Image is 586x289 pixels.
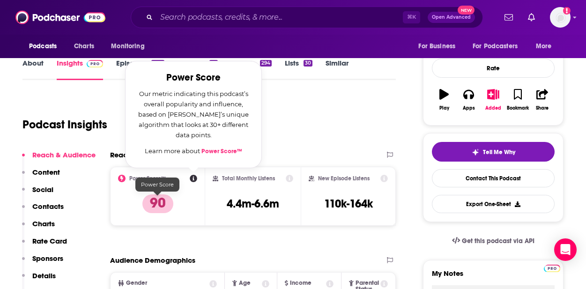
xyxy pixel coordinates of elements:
a: Contact This Podcast [432,169,555,187]
h2: Power Score [137,73,250,83]
a: Show notifications dropdown [501,9,517,25]
p: 90 [142,194,173,213]
h2: Power Score™ [129,175,166,182]
div: Search podcasts, credits, & more... [131,7,483,28]
h2: New Episode Listens [318,175,370,182]
div: 1567 [151,60,164,67]
button: Details [22,271,56,289]
div: 294 [260,60,272,67]
svg: Add a profile image [563,7,571,15]
p: Learn more about [137,146,250,156]
a: Credits294 [231,59,272,80]
input: Search podcasts, credits, & more... [156,10,403,25]
img: User Profile [550,7,571,28]
button: Share [530,83,555,117]
button: Added [481,83,505,117]
button: open menu [22,37,69,55]
img: Podchaser Pro [544,265,560,272]
span: Income [290,280,312,286]
p: Contacts [32,202,64,211]
span: Logged in as kirstycam [550,7,571,28]
span: For Business [418,40,455,53]
a: About [22,59,44,80]
button: tell me why sparkleTell Me Why [432,142,555,162]
div: Power Score [135,178,179,192]
span: Open Advanced [432,15,471,20]
button: Apps [456,83,481,117]
div: Rate [432,59,555,78]
button: open menu [529,37,564,55]
p: Our metric indicating this podcast’s overall popularity and influence, based on [PERSON_NAME]’s u... [137,89,250,140]
div: Share [536,105,549,111]
h2: Total Monthly Listens [222,175,275,182]
p: Reach & Audience [32,150,96,159]
div: Added [485,105,501,111]
a: Episodes1567 [116,59,164,80]
button: Bookmark [505,83,530,117]
button: Charts [22,219,55,237]
div: Bookmark [507,105,529,111]
h1: Podcast Insights [22,118,107,132]
a: InsightsPodchaser Pro [57,59,103,80]
div: 30 [304,60,312,67]
h3: 110k-164k [324,197,373,211]
a: Get this podcast via API [445,230,542,252]
p: Details [32,271,56,280]
p: Sponsors [32,254,63,263]
span: Gender [126,280,147,286]
div: Apps [463,105,475,111]
button: Sponsors [22,254,63,271]
button: open menu [412,37,467,55]
a: Show notifications dropdown [524,9,539,25]
h3: 4.4m-6.6m [227,197,279,211]
span: Charts [74,40,94,53]
span: Age [239,280,251,286]
span: For Podcasters [473,40,518,53]
span: Monitoring [111,40,144,53]
p: Social [32,185,53,194]
div: 10 [209,60,217,67]
div: Open Intercom Messenger [554,238,577,261]
h2: Audience Demographics [110,256,195,265]
span: ⌘ K [403,11,420,23]
p: Rate Card [32,237,67,245]
img: tell me why sparkle [472,148,479,156]
span: Get this podcast via API [462,237,534,245]
span: Tell Me Why [483,148,515,156]
button: Rate Card [22,237,67,254]
span: More [536,40,552,53]
button: open menu [104,37,156,55]
a: Similar [326,59,349,80]
button: Open AdvancedNew [428,12,475,23]
a: Pro website [544,263,560,272]
a: Lists30 [285,59,312,80]
button: open menu [467,37,531,55]
img: Podchaser Pro [87,60,103,67]
a: Charts [68,37,100,55]
button: Show profile menu [550,7,571,28]
button: Export One-Sheet [432,195,555,213]
span: New [458,6,475,15]
button: Social [22,185,53,202]
a: Power Score™ [201,148,242,155]
p: Charts [32,219,55,228]
button: Contacts [22,202,64,219]
span: Podcasts [29,40,57,53]
h2: Reach [110,150,132,159]
img: Podchaser - Follow, Share and Rate Podcasts [15,8,105,26]
p: Content [32,168,60,177]
div: Play [439,105,449,111]
button: Play [432,83,456,117]
button: Content [22,168,60,185]
label: My Notes [432,269,555,285]
button: Reach & Audience [22,150,96,168]
a: Reviews10 [178,59,217,80]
